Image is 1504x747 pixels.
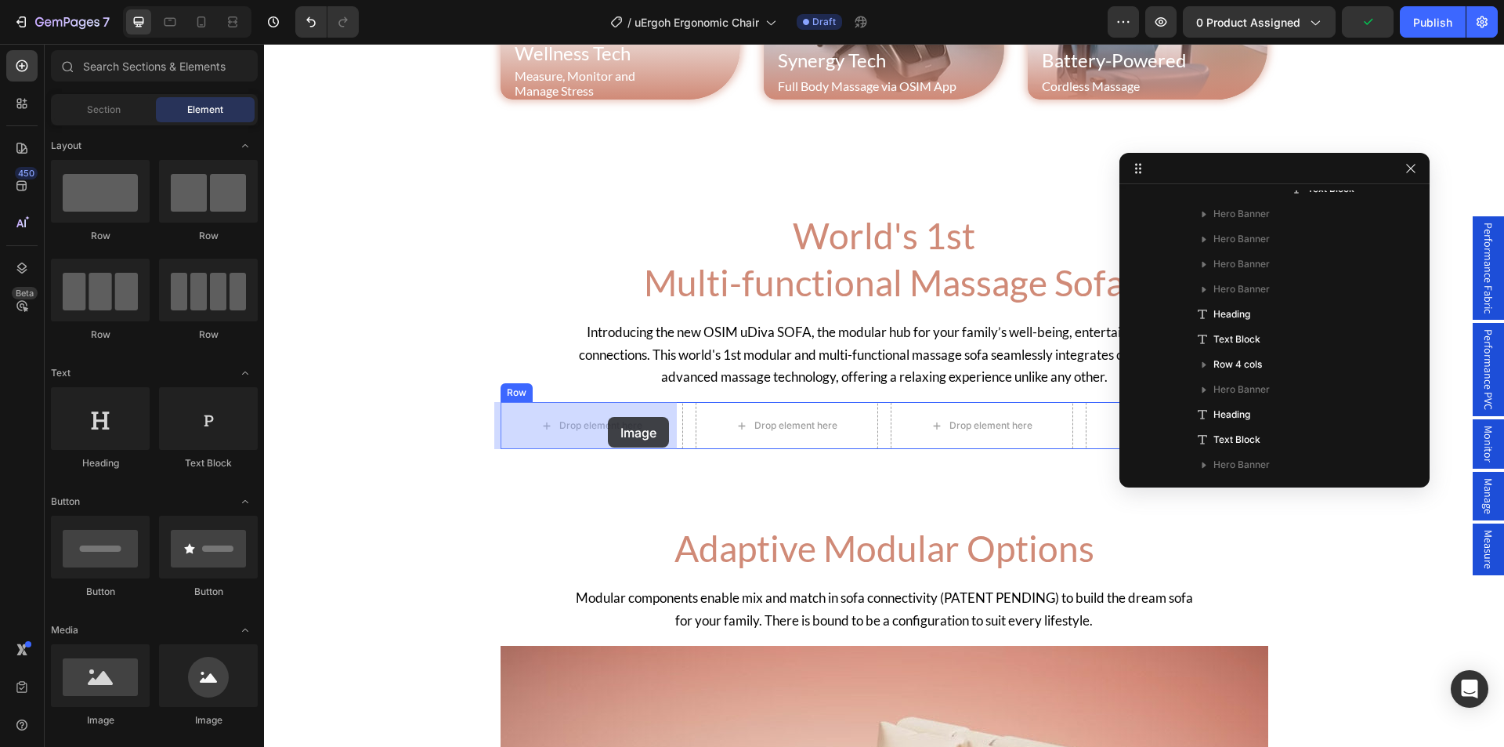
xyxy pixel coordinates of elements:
[1213,231,1270,247] span: Hero Banner
[25,41,38,53] img: website_grey.svg
[233,489,258,514] span: Toggle open
[159,585,258,599] div: Button
[103,13,110,31] p: 7
[51,139,81,153] span: Layout
[60,92,140,103] div: Domain Overview
[1213,382,1270,397] span: Hero Banner
[1217,179,1232,270] span: Performance Fabric
[1217,434,1232,470] span: Manage
[1213,407,1250,422] span: Heading
[51,50,258,82] input: Search Sections & Elements
[87,103,121,117] span: Section
[51,229,150,243] div: Row
[1213,432,1260,448] span: Text Block
[627,14,631,31] span: /
[159,328,258,342] div: Row
[295,6,359,38] div: Undo/Redo
[15,167,38,179] div: 450
[44,25,77,38] div: v 4.0.25
[51,585,150,599] div: Button
[233,618,258,643] span: Toggle open
[1213,256,1270,272] span: Hero Banner
[1217,382,1232,419] span: Monitor
[156,91,168,103] img: tab_keywords_by_traffic_grey.svg
[25,25,38,38] img: logo_orange.svg
[1213,457,1270,473] span: Hero Banner
[233,361,258,386] span: Toggle open
[51,328,150,342] div: Row
[6,6,117,38] button: 7
[1213,357,1262,372] span: Row 4 cols
[51,366,70,380] span: Text
[1217,285,1232,366] span: Performance PVC
[12,287,38,299] div: Beta
[264,44,1504,747] iframe: Design area
[1217,486,1232,525] span: Measure
[187,103,223,117] span: Element
[51,456,150,470] div: Heading
[51,713,150,727] div: Image
[159,456,258,470] div: Text Block
[42,91,55,103] img: tab_domain_overview_orange.svg
[1413,14,1452,31] div: Publish
[812,15,836,29] span: Draft
[1451,670,1488,708] div: Open Intercom Messenger
[51,495,80,509] span: Button
[1213,306,1250,322] span: Heading
[173,92,264,103] div: Keywords by Traffic
[41,41,172,53] div: Domain: [DOMAIN_NAME]
[1196,14,1300,31] span: 0 product assigned
[159,713,258,727] div: Image
[233,133,258,158] span: Toggle open
[1213,206,1270,222] span: Hero Banner
[1213,332,1260,347] span: Text Block
[51,623,78,637] span: Media
[159,229,258,243] div: Row
[1213,281,1270,297] span: Hero Banner
[634,14,759,31] span: uErgoh Ergonomic Chair
[1400,6,1466,38] button: Publish
[1183,6,1336,38] button: 0 product assigned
